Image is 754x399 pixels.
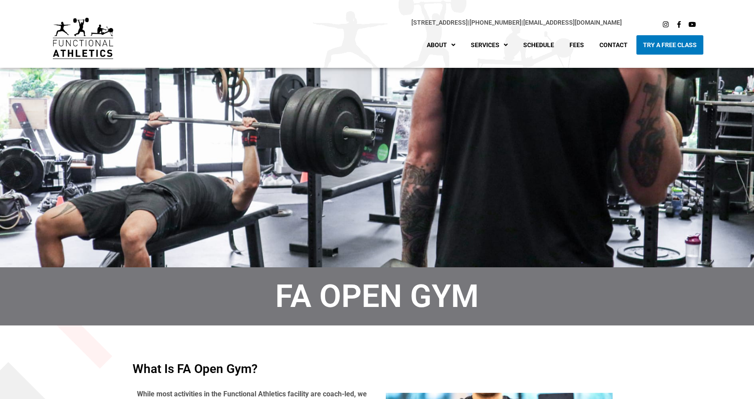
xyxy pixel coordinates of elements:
[523,19,622,26] a: [EMAIL_ADDRESS][DOMAIN_NAME]
[131,18,622,28] p: |
[411,19,469,26] span: |
[517,35,561,55] a: Schedule
[133,363,621,375] h4: What is FA Open Gym?
[563,35,591,55] a: Fees
[53,18,113,59] img: default-logo
[420,35,462,55] a: About
[13,281,741,312] h1: FA Open Gym
[636,35,703,55] a: Try A Free Class
[593,35,634,55] a: Contact
[411,19,468,26] a: [STREET_ADDRESS]
[464,35,514,55] a: Services
[469,19,521,26] a: [PHONE_NUMBER]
